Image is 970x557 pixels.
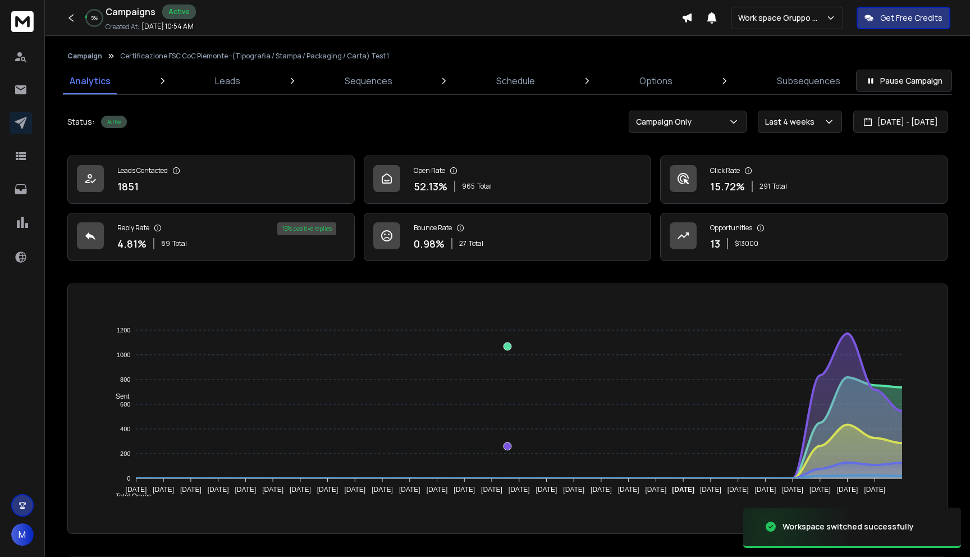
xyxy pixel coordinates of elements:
tspan: [DATE] [646,486,667,494]
p: Certificazione FSC CoC Piemonte -(Tipografia / Stampa / Packaging / Carta) Test 1 [120,52,389,61]
tspan: 0 [127,475,130,482]
tspan: [DATE] [207,486,228,494]
tspan: [DATE] [317,486,338,494]
tspan: [DATE] [563,486,584,494]
tspan: [DATE] [700,486,721,494]
span: 27 [459,239,466,248]
span: Total [772,182,787,191]
tspan: [DATE] [180,486,202,494]
tspan: [DATE] [399,486,420,494]
tspan: [DATE] [591,486,612,494]
a: Subsequences [770,67,847,94]
span: Total [477,182,492,191]
p: 52.13 % [414,179,447,194]
p: Subsequences [777,74,840,88]
span: 965 [462,182,475,191]
p: Schedule [496,74,535,88]
button: M [11,523,34,546]
tspan: [DATE] [536,486,557,494]
tspan: [DATE] [837,486,858,494]
p: 13 [710,236,720,252]
a: Schedule [489,67,542,94]
tspan: 1000 [117,351,130,358]
a: Leads Contacted1851 [67,156,355,204]
tspan: 400 [120,426,130,432]
p: 0.98 % [414,236,445,252]
span: Sent [107,392,130,400]
span: 291 [759,182,770,191]
p: x-axis : Date(UTC) [86,509,929,518]
tspan: [DATE] [427,486,448,494]
tspan: [DATE] [262,486,283,494]
a: Opportunities13$13000 [660,213,948,261]
tspan: [DATE] [755,486,776,494]
div: Active [101,116,127,128]
tspan: [DATE] [481,486,502,494]
p: 1851 [117,179,139,194]
button: Get Free Credits [857,7,950,29]
span: Total [172,239,187,248]
span: 89 [161,239,170,248]
p: Options [639,74,672,88]
tspan: 1200 [117,327,130,334]
a: Reply Rate4.81%89Total15% positive replies [67,213,355,261]
p: Bounce Rate [414,223,452,232]
a: Leads [208,67,247,94]
p: 15.72 % [710,179,745,194]
a: Analytics [63,67,117,94]
tspan: 800 [120,376,130,383]
div: 15 % positive replies [277,222,336,235]
button: [DATE] - [DATE] [853,111,948,133]
tspan: [DATE] [372,486,393,494]
a: Click Rate15.72%291Total [660,156,948,204]
p: Sequences [345,74,392,88]
p: Open Rate [414,166,445,175]
div: Active [162,4,196,19]
h1: Campaigns [106,5,155,19]
p: Work space Gruppo Gedi [738,12,826,24]
tspan: [DATE] [235,486,256,494]
a: Bounce Rate0.98%27Total [364,213,651,261]
div: Workspace switched successfully [783,521,914,532]
tspan: [DATE] [727,486,749,494]
tspan: [DATE] [454,486,475,494]
p: $ 13000 [735,239,758,248]
tspan: [DATE] [153,486,174,494]
p: Click Rate [710,166,740,175]
p: [DATE] 10:54 AM [141,22,194,31]
tspan: [DATE] [344,486,365,494]
p: Get Free Credits [880,12,942,24]
p: Leads [215,74,240,88]
tspan: [DATE] [125,486,147,494]
tspan: 600 [120,401,130,408]
p: Campaign Only [636,116,696,127]
tspan: [DATE] [782,486,803,494]
a: Options [633,67,679,94]
tspan: [DATE] [290,486,311,494]
tspan: [DATE] [509,486,530,494]
p: Analytics [70,74,111,88]
p: Reply Rate [117,223,149,232]
tspan: [DATE] [809,486,831,494]
p: Leads Contacted [117,166,168,175]
p: Created At: [106,22,139,31]
p: Opportunities [710,223,752,232]
span: Total [469,239,483,248]
tspan: [DATE] [864,486,886,494]
p: Last 4 weeks [765,116,819,127]
tspan: 200 [120,450,130,457]
span: Total Opens [107,492,152,500]
p: 5 % [91,15,98,21]
tspan: [DATE] [618,486,639,494]
p: Status: [67,116,94,127]
button: Pause Campaign [856,70,952,92]
p: 4.81 % [117,236,147,252]
a: Open Rate52.13%965Total [364,156,651,204]
tspan: [DATE] [672,486,694,494]
a: Sequences [338,67,399,94]
button: Campaign [67,52,102,61]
